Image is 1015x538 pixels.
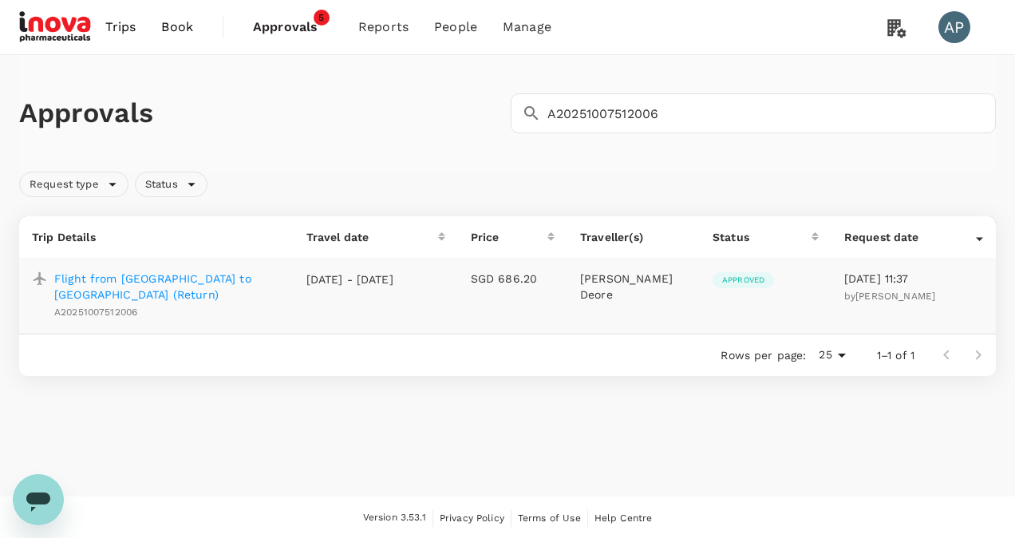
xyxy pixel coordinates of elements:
a: Flight from [GEOGRAPHIC_DATA] to [GEOGRAPHIC_DATA] (Return) [54,271,281,303]
span: Manage [503,18,551,37]
div: AP [938,11,970,43]
div: Request date [844,229,976,245]
div: Status [713,229,812,245]
span: Status [136,177,188,192]
div: 25 [812,343,851,366]
div: Price [471,229,547,245]
p: [DATE] - [DATE] [306,271,394,287]
span: Book [161,18,193,37]
p: Traveller(s) [580,229,687,245]
p: 1–1 of 1 [877,347,914,363]
img: iNova Pharmaceuticals [19,10,93,45]
h1: Approvals [19,97,504,130]
span: Reports [358,18,409,37]
span: Trips [105,18,136,37]
input: Search by travellers, trips, or destination [547,93,996,133]
span: 5 [314,10,330,26]
span: Approved [713,275,774,286]
a: Privacy Policy [440,509,504,527]
p: Trip Details [32,229,281,245]
a: Help Centre [594,509,653,527]
p: Rows per page: [721,347,806,363]
div: Request type [19,172,128,197]
div: Status [135,172,207,197]
span: by [844,291,935,302]
span: People [434,18,477,37]
p: [DATE] 11:37 [844,271,983,287]
span: Terms of Use [518,512,581,524]
a: Terms of Use [518,509,581,527]
p: SGD 686.20 [471,271,555,287]
div: Travel date [306,229,438,245]
span: Privacy Policy [440,512,504,524]
iframe: Button to launch messaging window [13,474,64,525]
span: Help Centre [594,512,653,524]
span: Request type [20,177,109,192]
span: [PERSON_NAME] [855,291,935,302]
p: [PERSON_NAME] Deore [580,271,687,303]
span: Approvals [253,18,333,37]
span: Version 3.53.1 [363,510,426,526]
span: A20251007512006 [54,307,137,318]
